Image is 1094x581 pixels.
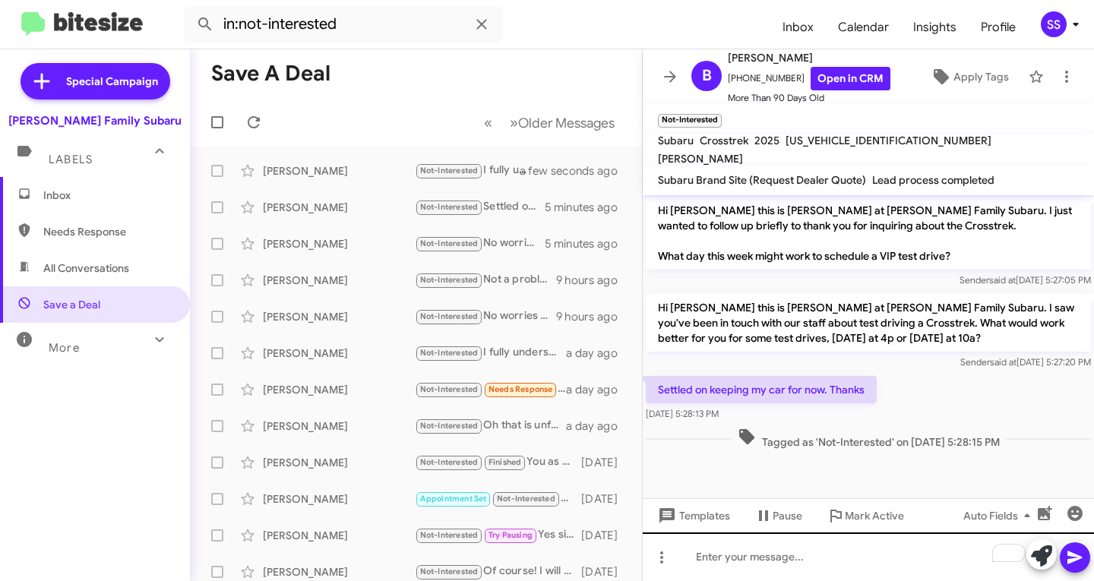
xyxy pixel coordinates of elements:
[556,273,630,288] div: 9 hours ago
[420,348,479,358] span: Not-Interested
[415,198,545,216] div: Settled on keeping my car for now. Thanks
[420,384,479,394] span: Not-Interested
[484,113,492,132] span: «
[475,107,501,138] button: Previous
[415,453,581,471] div: You as well.
[960,356,1091,368] span: Sender [DATE] 5:27:20 PM
[917,63,1021,90] button: Apply Tags
[43,188,172,203] span: Inbox
[263,491,415,507] div: [PERSON_NAME]
[732,428,1006,450] span: Tagged as 'Not-Interested' on [DATE] 5:28:15 PM
[263,273,415,288] div: [PERSON_NAME]
[539,163,630,178] div: a few seconds ago
[845,502,904,529] span: Mark Active
[420,238,479,248] span: Not-Interested
[545,200,630,215] div: 5 minutes ago
[263,528,415,543] div: [PERSON_NAME]
[43,261,129,276] span: All Conversations
[556,309,630,324] div: 9 hours ago
[658,134,694,147] span: Subaru
[43,224,172,239] span: Needs Response
[489,384,553,394] span: Needs Response
[960,274,1091,286] span: Sender [DATE] 5:27:05 PM
[581,564,630,579] div: [DATE]
[420,202,479,212] span: Not-Interested
[420,275,479,285] span: Not-Interested
[489,457,522,467] span: Finished
[184,6,503,43] input: Search
[702,64,712,88] span: B
[420,311,479,321] span: Not-Interested
[754,134,779,147] span: 2025
[728,90,890,106] span: More Than 90 Days Old
[658,152,743,166] span: [PERSON_NAME]
[415,490,581,507] div: What did you end up purchasing?
[501,107,624,138] button: Next
[566,418,630,434] div: a day ago
[510,113,518,132] span: »
[728,67,890,90] span: [PHONE_NUMBER]
[770,5,826,49] a: Inbox
[646,197,1091,270] p: Hi [PERSON_NAME] this is [PERSON_NAME] at [PERSON_NAME] Family Subaru. I just wanted to follow up...
[21,63,170,99] a: Special Campaign
[420,421,479,431] span: Not-Interested
[43,297,100,312] span: Save a Deal
[742,502,814,529] button: Pause
[497,494,555,504] span: Not-Interested
[700,134,748,147] span: Crosstrek
[489,530,533,540] span: Try Pausing
[989,274,1016,286] span: said at
[518,115,615,131] span: Older Messages
[990,356,1017,368] span: said at
[476,107,624,138] nav: Page navigation example
[263,200,415,215] div: [PERSON_NAME]
[8,113,182,128] div: [PERSON_NAME] Family Subaru
[263,236,415,251] div: [PERSON_NAME]
[646,294,1091,352] p: Hi [PERSON_NAME] this is [PERSON_NAME] at [PERSON_NAME] Family Subaru. I saw you've been in touch...
[655,502,730,529] span: Templates
[566,346,630,361] div: a day ago
[263,309,415,324] div: [PERSON_NAME]
[581,455,630,470] div: [DATE]
[786,134,991,147] span: [US_VEHICLE_IDENTIFICATION_NUMBER]
[646,408,719,419] span: [DATE] 5:28:13 PM
[901,5,969,49] span: Insights
[420,530,479,540] span: Not-Interested
[263,382,415,397] div: [PERSON_NAME]
[951,502,1048,529] button: Auto Fields
[826,5,901,49] a: Calendar
[415,271,556,289] div: Not a problem! Most of our customers are! We just wanted to see if you might be interested in our...
[1028,11,1077,37] button: SS
[814,502,916,529] button: Mark Active
[49,153,93,166] span: Labels
[969,5,1028,49] a: Profile
[415,235,545,252] div: No worries. Would you be interested in trading into a Newer vehicle? We have a ton of great vehic...
[963,502,1036,529] span: Auto Fields
[263,418,415,434] div: [PERSON_NAME]
[415,380,566,398] div: Yes, maybe I can do it for my birthday
[415,308,556,325] div: No worries at all. We would love to discuss our trade up advantage program if thati s something y...
[773,502,802,529] span: Pause
[728,49,890,67] span: [PERSON_NAME]
[643,502,742,529] button: Templates
[263,564,415,579] div: [PERSON_NAME]
[872,173,994,187] span: Lead process completed
[420,567,479,576] span: Not-Interested
[415,526,581,544] div: Yes sir. Have you already purchased the other one? Or are you still interested in coming in to ch...
[545,236,630,251] div: 5 minutes ago
[581,491,630,507] div: [DATE]
[415,563,581,580] div: Of course! I will mark that in my notes! Keep us updated!
[566,382,630,397] div: a day ago
[1041,11,1067,37] div: SS
[415,417,566,434] div: Oh that is unfortunate. If i may ask why did you go with that vehicle over ours?
[263,163,415,178] div: [PERSON_NAME]
[66,74,158,89] span: Special Campaign
[211,62,330,86] h1: Save a Deal
[646,376,877,403] p: Settled on keeping my car for now. Thanks
[658,173,866,187] span: Subaru Brand Site (Request Dealer Quote)
[420,494,487,504] span: Appointment Set
[415,344,566,362] div: I fully understand. I was not trying to steal her sale i am her Internet Director i am here to as...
